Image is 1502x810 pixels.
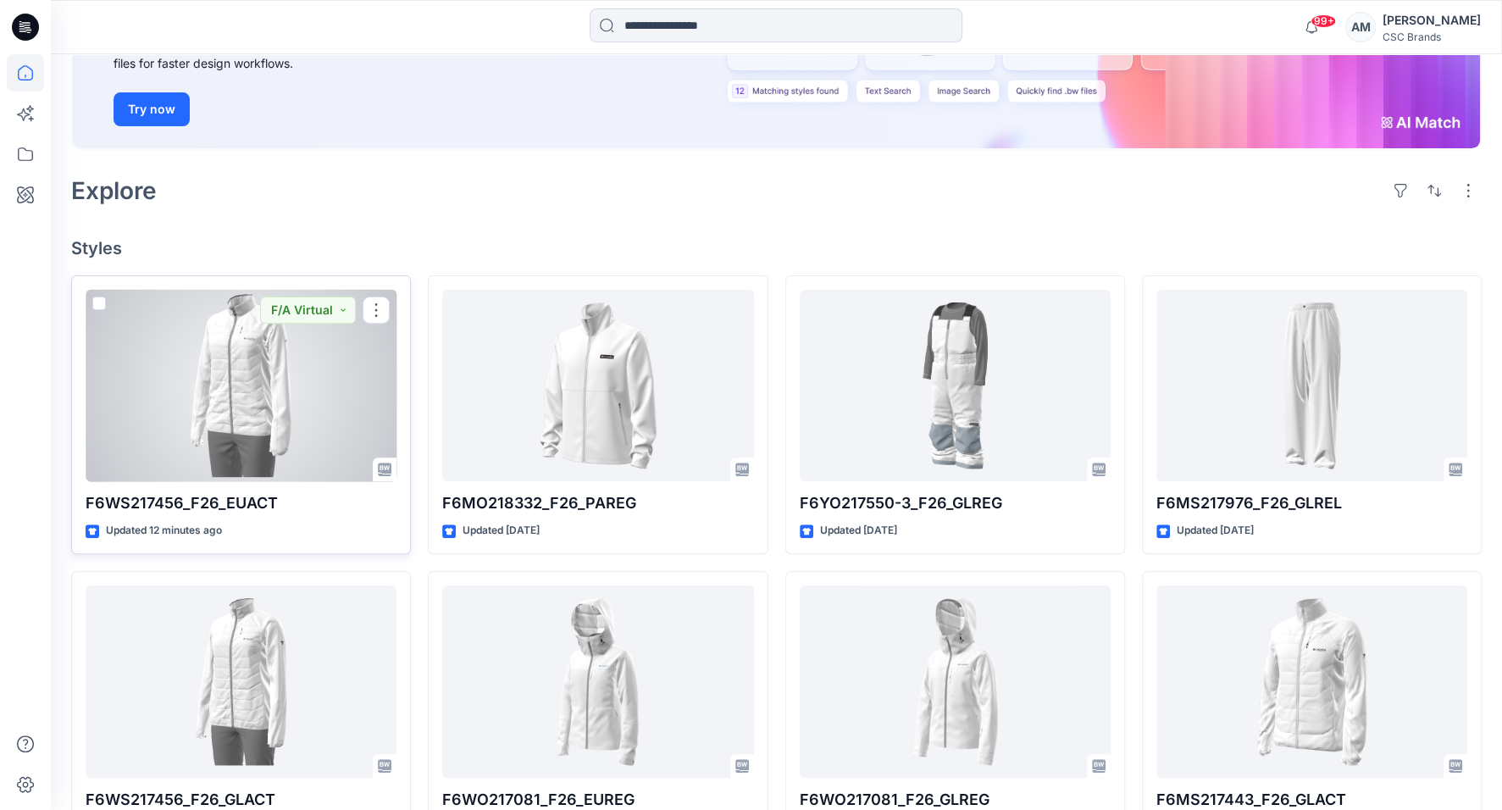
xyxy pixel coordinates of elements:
[1177,522,1254,540] p: Updated [DATE]
[86,585,396,778] a: F6WS217456_F26_GLACT
[442,290,753,482] a: F6MO218332_F26_PAREG
[1311,14,1336,28] span: 99+
[71,177,157,204] h2: Explore
[71,238,1482,258] h4: Styles
[820,522,897,540] p: Updated [DATE]
[800,491,1111,515] p: F6YO217550-3_F26_GLREG
[1156,585,1467,778] a: F6MS217443_F26_GLACT
[1345,12,1376,42] div: AM
[800,290,1111,482] a: F6YO217550-3_F26_GLREG
[442,585,753,778] a: F6WO217081_F26_EUREG
[86,491,396,515] p: F6WS217456_F26_EUACT
[106,522,222,540] p: Updated 12 minutes ago
[1383,31,1481,43] div: CSC Brands
[463,522,540,540] p: Updated [DATE]
[1156,491,1467,515] p: F6MS217976_F26_GLREL
[1383,10,1481,31] div: [PERSON_NAME]
[1156,290,1467,482] a: F6MS217976_F26_GLREL
[442,491,753,515] p: F6MO218332_F26_PAREG
[800,585,1111,778] a: F6WO217081_F26_GLREG
[86,290,396,482] a: F6WS217456_F26_EUACT
[114,92,190,126] button: Try now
